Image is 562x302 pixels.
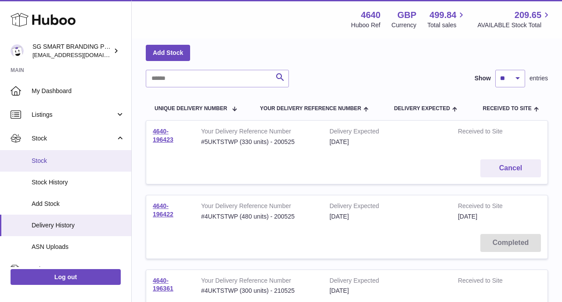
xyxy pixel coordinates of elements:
div: Currency [392,21,417,29]
span: ASN Uploads [32,243,125,251]
div: #5UKTSTWP (330 units) - 200525 [201,138,316,146]
span: Your Delivery Reference Number [260,106,361,111]
span: Sales [32,265,115,273]
strong: Your Delivery Reference Number [201,202,316,212]
span: [DATE] [458,213,477,220]
strong: Delivery Expected [329,277,444,287]
span: Unique Delivery Number [155,106,227,111]
a: 4640-196361 [153,277,173,292]
a: 209.65 AVAILABLE Stock Total [477,9,551,29]
strong: Delivery Expected [329,127,444,138]
strong: Your Delivery Reference Number [201,277,316,287]
span: Delivery Expected [394,106,450,111]
span: Received to Site [483,106,532,111]
span: Stock History [32,178,125,187]
strong: Received to Site [458,277,517,287]
a: Add Stock [146,45,190,61]
a: Log out [11,269,121,285]
strong: 4640 [361,9,381,21]
span: My Dashboard [32,87,125,95]
div: [DATE] [329,212,444,221]
strong: Received to Site [458,127,517,138]
div: SG SMART BRANDING PTE. LTD. [32,43,112,59]
div: [DATE] [329,138,444,146]
div: #4UKTSTWP (480 units) - 200525 [201,212,316,221]
a: 4640-196423 [153,128,173,143]
span: Stock [32,134,115,143]
span: Total sales [427,21,466,29]
span: AVAILABLE Stock Total [477,21,551,29]
strong: Received to Site [458,202,517,212]
div: [DATE] [329,287,444,295]
span: Delivery History [32,221,125,230]
div: #4UKTSTWP (300 units) - 210525 [201,287,316,295]
span: Add Stock [32,200,125,208]
strong: Delivery Expected [329,202,444,212]
span: 499.84 [429,9,456,21]
button: Cancel [480,159,541,177]
span: entries [530,74,548,83]
span: Stock [32,157,125,165]
img: uktopsmileshipping@gmail.com [11,44,24,58]
strong: Your Delivery Reference Number [201,127,316,138]
span: [EMAIL_ADDRESS][DOMAIN_NAME] [32,51,129,58]
div: Huboo Ref [351,21,381,29]
span: 209.65 [515,9,541,21]
a: 499.84 Total sales [427,9,466,29]
span: Listings [32,111,115,119]
label: Show [475,74,491,83]
strong: GBP [397,9,416,21]
a: 4640-196422 [153,202,173,218]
